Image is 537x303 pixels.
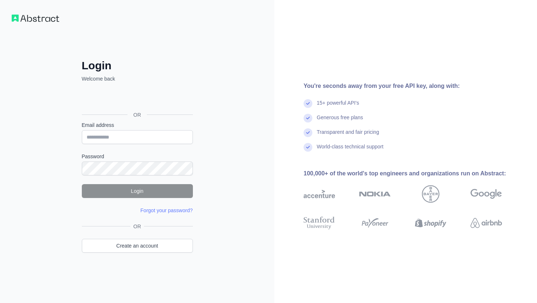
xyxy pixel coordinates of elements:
span: OR [130,223,144,230]
button: Login [82,184,193,198]
img: google [471,185,502,203]
iframe: Кнопка "Войти с аккаунтом Google" [78,90,195,106]
div: 100,000+ of the world's top engineers and organizations run on Abstract: [304,169,525,178]
img: check mark [304,114,312,123]
span: OR [127,111,147,119]
img: bayer [422,185,439,203]
img: payoneer [359,215,391,231]
label: Email address [82,121,193,129]
img: airbnb [471,215,502,231]
img: check mark [304,143,312,152]
img: nokia [359,185,391,203]
h2: Login [82,59,193,72]
a: Forgot your password? [140,207,193,213]
div: 15+ powerful API's [317,99,359,114]
img: Workflow [12,15,59,22]
div: World-class technical support [317,143,384,158]
img: shopify [415,215,446,231]
img: stanford university [304,215,335,231]
img: check mark [304,128,312,137]
img: accenture [304,185,335,203]
label: Password [82,153,193,160]
div: Transparent and fair pricing [317,128,379,143]
a: Create an account [82,239,193,253]
div: Generous free plans [317,114,363,128]
p: Welcome back [82,75,193,82]
div: You're seconds away from your free API key, along with: [304,82,525,90]
img: check mark [304,99,312,108]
